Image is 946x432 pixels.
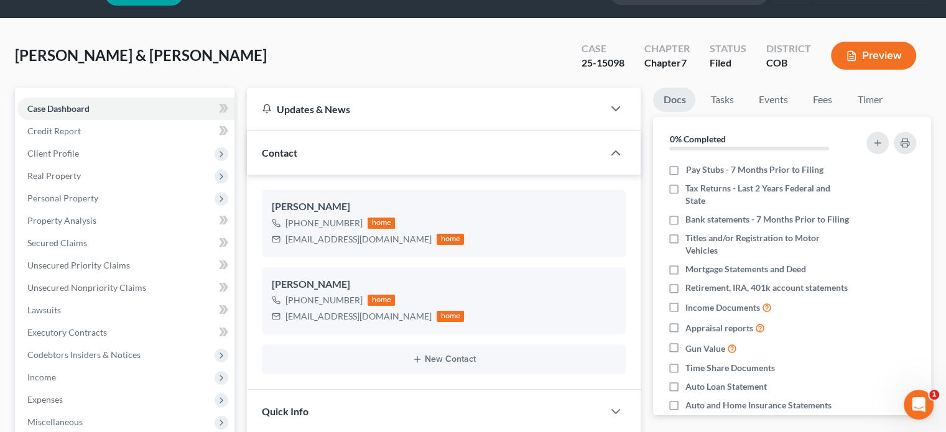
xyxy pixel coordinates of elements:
button: Preview [831,42,916,70]
div: [EMAIL_ADDRESS][DOMAIN_NAME] [285,233,432,246]
span: Retirement, IRA, 401k account statements [685,282,848,294]
a: Fees [802,88,842,112]
span: 1 [929,390,939,400]
span: Quick Info [262,405,308,417]
span: [PERSON_NAME] & [PERSON_NAME] [15,46,267,64]
button: New Contact [272,354,616,364]
span: Unsecured Priority Claims [27,260,130,270]
span: Time Share Documents [685,362,775,374]
a: Secured Claims [17,232,234,254]
div: home [368,295,395,306]
a: Unsecured Nonpriority Claims [17,277,234,299]
span: Secured Claims [27,237,87,248]
span: Personal Property [27,193,98,203]
span: Tax Returns - Last 2 Years Federal and State [685,182,851,207]
div: Filed [710,56,746,70]
a: Lawsuits [17,299,234,321]
a: Credit Report [17,120,234,142]
span: Expenses [27,394,63,405]
div: Updates & News [262,103,588,116]
span: Lawsuits [27,305,61,315]
div: Status [710,42,746,56]
a: Tasks [700,88,743,112]
span: Income Documents [685,301,760,314]
a: Events [748,88,797,112]
span: Auto and Home Insurance Statements [685,399,832,411]
div: Chapter [644,56,690,70]
a: Timer [847,88,892,112]
span: Miscellaneous [27,416,83,427]
span: Income [27,372,56,382]
span: Gun Value [685,342,725,355]
div: [PERSON_NAME] [272,277,616,292]
span: Contact [262,147,297,159]
a: Property Analysis [17,209,234,232]
div: [EMAIL_ADDRESS][DOMAIN_NAME] [285,310,432,323]
a: Unsecured Priority Claims [17,254,234,277]
div: [PHONE_NUMBER] [285,294,363,306]
div: Chapter [644,42,690,56]
div: home [437,234,464,245]
a: Docs [653,88,695,112]
span: Appraisal reports [685,322,753,334]
div: 25-15098 [582,56,624,70]
span: Executory Contracts [27,327,107,338]
div: Case [582,42,624,56]
span: Pay Stubs - 7 Months Prior to Filing [685,163,823,176]
iframe: Intercom live chat [904,390,934,420]
span: Unsecured Nonpriority Claims [27,282,146,293]
a: Case Dashboard [17,98,234,120]
div: home [368,218,395,229]
a: Executory Contracts [17,321,234,344]
div: COB [766,56,811,70]
div: home [437,311,464,322]
span: Case Dashboard [27,103,90,114]
span: 7 [681,57,687,68]
div: [PHONE_NUMBER] [285,217,363,229]
span: Credit Report [27,126,81,136]
span: Real Property [27,170,81,181]
span: Codebtors Insiders & Notices [27,349,141,360]
div: [PERSON_NAME] [272,200,616,214]
span: Client Profile [27,148,79,159]
strong: 0% Completed [669,134,725,144]
span: Mortgage Statements and Deed [685,263,806,275]
div: District [766,42,811,56]
span: Property Analysis [27,215,96,226]
span: Auto Loan Statement [685,380,767,393]
span: Titles and/or Registration to Motor Vehicles [685,232,851,257]
span: Bank statements - 7 Months Prior to Filing [685,213,849,226]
